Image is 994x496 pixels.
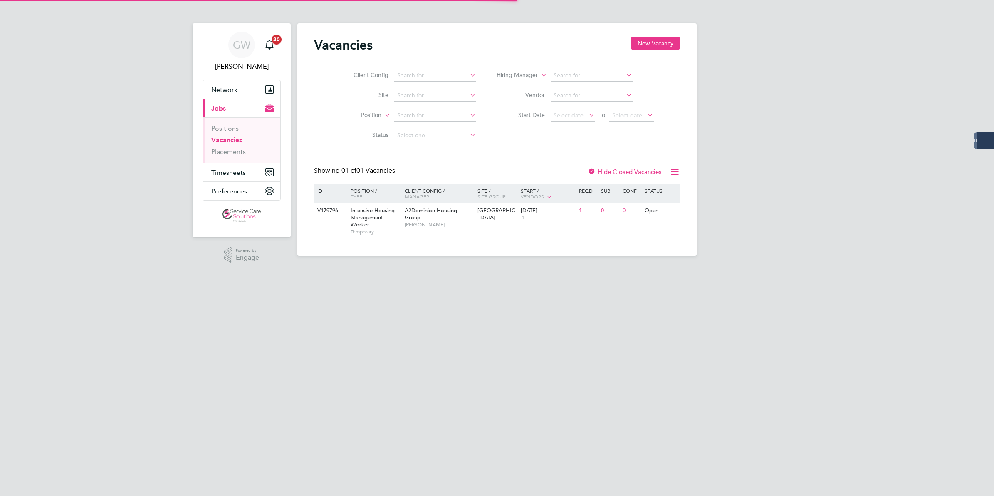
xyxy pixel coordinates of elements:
span: Temporary [351,228,401,235]
label: Hide Closed Vacancies [588,168,662,176]
a: 20 [261,32,278,58]
span: To [597,109,608,120]
button: Jobs [203,99,280,117]
label: Client Config [341,71,388,79]
label: Position [334,111,381,119]
span: Preferences [211,187,247,195]
span: Select date [612,112,642,119]
div: 0 [621,203,642,218]
label: Start Date [497,111,545,119]
span: Vendors [521,193,544,200]
label: Vendor [497,91,545,99]
span: A2Dominion Housing Group [405,207,457,221]
span: [GEOGRAPHIC_DATA] [477,207,515,221]
span: 01 of [341,166,356,175]
span: Site Group [477,193,506,200]
div: Jobs [203,117,280,163]
div: V179796 [315,203,344,218]
div: [DATE] [521,207,575,214]
div: Start / [519,184,577,204]
div: Sub [599,184,621,198]
input: Search for... [394,110,476,122]
span: GW [233,40,250,50]
div: Site / [475,184,519,203]
span: 1 [521,214,526,221]
div: 0 [599,203,621,218]
span: 01 Vacancies [341,166,395,175]
a: Go to home page [203,209,281,222]
nav: Main navigation [193,23,291,237]
div: Status [643,184,679,198]
a: Powered byEngage [224,247,260,263]
label: Site [341,91,388,99]
span: Manager [405,193,429,200]
a: Placements [211,148,246,156]
a: GW[PERSON_NAME] [203,32,281,72]
span: Select date [554,112,584,119]
input: Search for... [551,90,633,102]
input: Select one [394,130,476,141]
h2: Vacancies [314,37,373,53]
div: ID [315,184,344,198]
div: 1 [577,203,598,218]
button: Preferences [203,182,280,200]
img: servicecare-logo-retina.png [222,209,261,222]
span: Intensive Housing Management Worker [351,207,395,228]
button: Network [203,80,280,99]
div: Showing [314,166,397,175]
span: Engage [236,254,259,261]
input: Search for... [394,70,476,82]
span: Network [211,86,237,94]
label: Hiring Manager [490,71,538,79]
a: Positions [211,124,239,132]
span: Timesheets [211,169,246,176]
span: Type [351,193,362,200]
input: Search for... [394,90,476,102]
div: Position / [344,184,403,203]
label: Status [341,131,388,139]
div: Conf [621,184,642,198]
div: Reqd [577,184,598,198]
span: [PERSON_NAME] [405,221,473,228]
a: Vacancies [211,136,242,144]
span: George Westhead [203,62,281,72]
span: 20 [272,35,282,45]
button: Timesheets [203,163,280,181]
span: Jobs [211,104,226,112]
div: Client Config / [403,184,475,203]
input: Search for... [551,70,633,82]
div: Open [643,203,679,218]
button: New Vacancy [631,37,680,50]
span: Powered by [236,247,259,254]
